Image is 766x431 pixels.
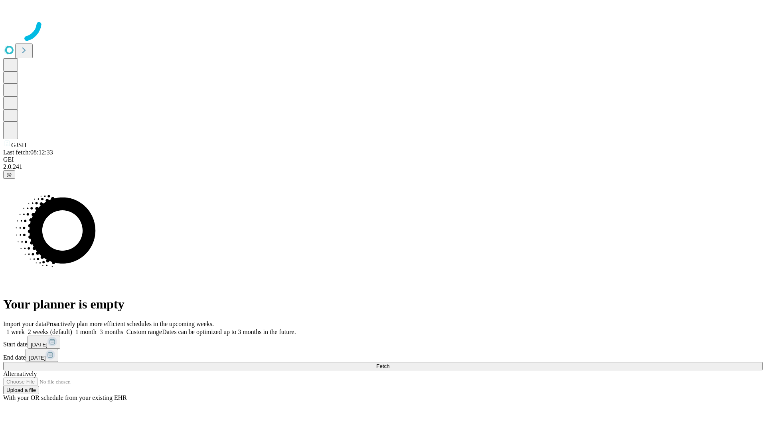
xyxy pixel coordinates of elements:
[100,328,123,335] span: 3 months
[126,328,162,335] span: Custom range
[31,342,47,348] span: [DATE]
[3,156,763,163] div: GEI
[3,149,53,156] span: Last fetch: 08:12:33
[162,328,296,335] span: Dates can be optimized up to 3 months in the future.
[11,142,26,148] span: GJSH
[46,320,214,327] span: Proactively plan more efficient schedules in the upcoming weeks.
[28,336,60,349] button: [DATE]
[3,386,39,394] button: Upload a file
[376,363,389,369] span: Fetch
[6,172,12,178] span: @
[75,328,97,335] span: 1 month
[29,355,45,361] span: [DATE]
[3,170,15,179] button: @
[28,328,72,335] span: 2 weeks (default)
[6,328,25,335] span: 1 week
[3,297,763,312] h1: Your planner is empty
[3,349,763,362] div: End date
[3,320,46,327] span: Import your data
[3,163,763,170] div: 2.0.241
[3,362,763,370] button: Fetch
[26,349,58,362] button: [DATE]
[3,370,37,377] span: Alternatively
[3,336,763,349] div: Start date
[3,394,127,401] span: With your OR schedule from your existing EHR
